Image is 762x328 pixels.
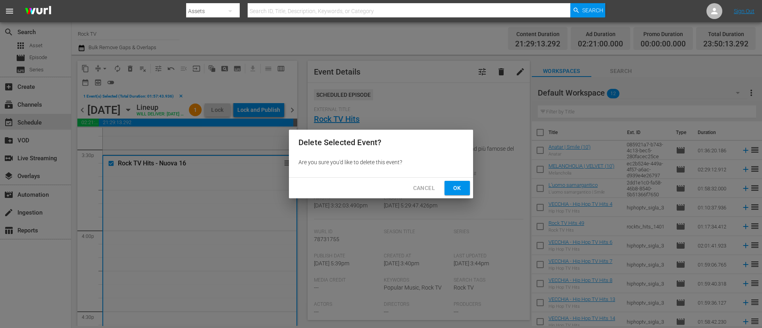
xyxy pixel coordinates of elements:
[5,6,14,16] span: menu
[407,181,441,196] button: Cancel
[451,183,464,193] span: Ok
[289,155,473,169] div: Are you sure you'd like to delete this event?
[444,181,470,196] button: Ok
[298,136,464,149] h2: Delete Selected Event?
[19,2,57,21] img: ans4CAIJ8jUAAAAAAAAAAAAAAAAAAAAAAAAgQb4GAAAAAAAAAAAAAAAAAAAAAAAAJMjXAAAAAAAAAAAAAAAAAAAAAAAAgAT5G...
[734,8,754,14] a: Sign Out
[582,3,603,17] span: Search
[413,183,435,193] span: Cancel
